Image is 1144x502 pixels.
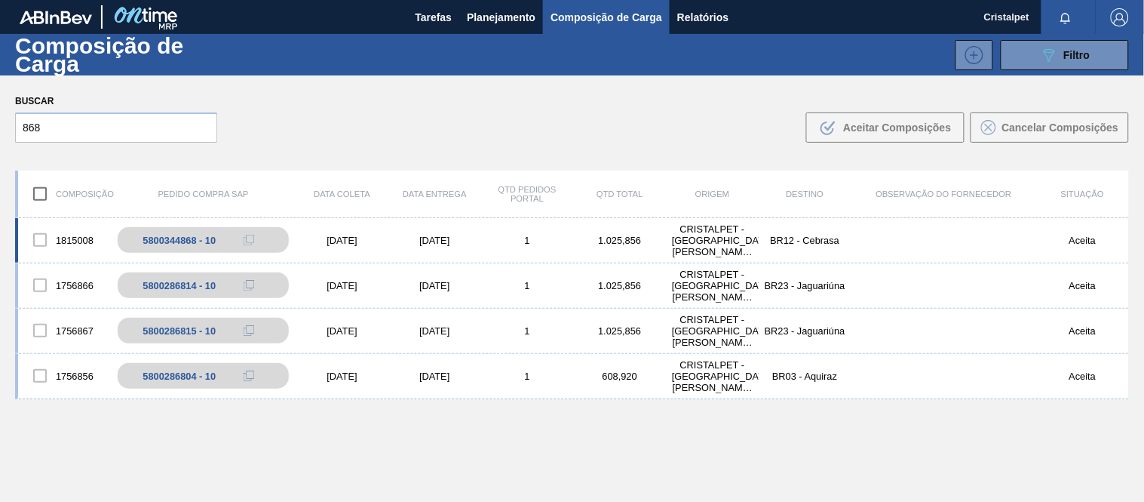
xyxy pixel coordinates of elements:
[18,315,111,346] div: 1756867
[1111,8,1129,26] img: Logout
[666,269,759,303] div: CRISTALPET - CABO DE SANTO AGOSTINHO (PE)
[388,235,481,246] div: [DATE]
[143,325,216,337] div: 5800286815 - 10
[388,325,481,337] div: [DATE]
[1001,40,1129,70] button: Filtro
[759,235,851,246] div: BR12 - Cebrasa
[759,325,851,337] div: BR23 - Jaguariúna
[481,185,574,203] div: Qtd Pedidos Portal
[481,371,574,382] div: 1
[388,189,481,199] div: Data entrega
[143,371,216,382] div: 5800286804 - 10
[18,178,111,210] div: Composição
[296,189,388,199] div: Data coleta
[15,37,253,72] h1: Composição de Carga
[234,367,264,385] div: Copiar
[388,280,481,291] div: [DATE]
[574,235,667,246] div: 1.025,856
[388,371,481,382] div: [DATE]
[1041,7,1090,28] button: Notificações
[843,122,951,134] span: Aceitar Composições
[677,8,728,26] span: Relatórios
[759,371,851,382] div: BR03 - Aquiraz
[296,235,388,246] div: [DATE]
[574,371,667,382] div: 608,920
[574,189,667,199] div: Qtd Total
[143,280,216,291] div: 5800286814 - 10
[481,280,574,291] div: 1
[759,280,851,291] div: BR23 - Jaguariúna
[666,314,759,348] div: CRISTALPET - CABO DE SANTO AGOSTINHO (PE)
[971,112,1129,143] button: Cancelar Composições
[18,224,111,256] div: 1815008
[1036,280,1129,291] div: Aceita
[1002,122,1119,134] span: Cancelar Composições
[806,112,965,143] button: Aceitar Composições
[1036,235,1129,246] div: Aceita
[15,91,217,112] label: Buscar
[574,325,667,337] div: 1.025,856
[1036,325,1129,337] div: Aceita
[551,8,662,26] span: Composição de Carga
[481,325,574,337] div: 1
[296,280,388,291] div: [DATE]
[296,325,388,337] div: [DATE]
[666,359,759,393] div: CRISTALPET - CABO DE SANTO AGOSTINHO (PE)
[18,360,111,392] div: 1756856
[20,11,92,24] img: TNhmsLtSVTkK8tSr43FrP2fwEKptu5GPRR3wAAAABJRU5ErkJggg==
[851,189,1037,199] div: Observação do Fornecedor
[948,40,993,70] div: Nova Composição
[18,269,111,301] div: 1756866
[666,189,759,199] div: Origem
[415,8,452,26] span: Tarefas
[481,235,574,246] div: 1
[296,371,388,382] div: [DATE]
[666,223,759,257] div: CRISTALPET - CABO DE SANTO AGOSTINHO (PE)
[234,231,264,249] div: Copiar
[1064,49,1090,61] span: Filtro
[1036,371,1129,382] div: Aceita
[234,322,264,340] div: Copiar
[467,8,535,26] span: Planejamento
[574,280,667,291] div: 1.025,856
[759,189,851,199] div: Destino
[234,276,264,294] div: Copiar
[143,235,216,246] div: 5800344868 - 10
[1036,189,1129,199] div: Situação
[111,189,296,199] div: Pedido Compra SAP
